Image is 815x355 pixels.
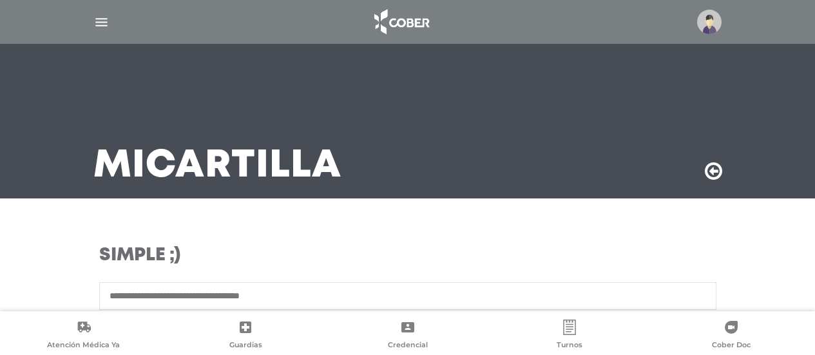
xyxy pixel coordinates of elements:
[651,320,812,352] a: Cober Doc
[367,6,435,37] img: logo_cober_home-white.png
[99,245,490,267] h3: Simple ;)
[697,10,722,34] img: profile-placeholder.svg
[557,340,582,352] span: Turnos
[3,320,164,352] a: Atención Médica Ya
[164,320,326,352] a: Guardias
[229,340,262,352] span: Guardias
[712,340,751,352] span: Cober Doc
[327,320,488,352] a: Credencial
[93,149,341,183] h3: Mi Cartilla
[47,340,120,352] span: Atención Médica Ya
[388,340,428,352] span: Credencial
[93,14,110,30] img: Cober_menu-lines-white.svg
[488,320,650,352] a: Turnos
